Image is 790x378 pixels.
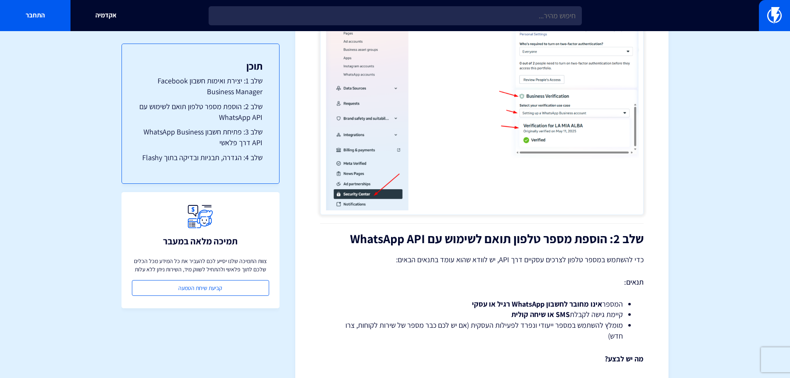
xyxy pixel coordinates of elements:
li: קיימת גישה לקבלת [341,309,623,320]
p: כדי להשתמש במספר טלפון לצרכים עסקיים דרך API, יש לוודא שהוא עומד בתנאים הבאים: [320,254,644,266]
h4: תנאים: [320,278,644,286]
input: חיפוש מהיר... [209,6,582,25]
a: קביעת שיחת הטמעה [132,280,269,296]
li: המספר [341,299,623,310]
strong: אינו מחובר לחשבון WhatsApp רגיל או עסקי [472,299,602,309]
h3: תוכן [139,61,263,71]
li: מומלץ להשתמש במספר ייעודי ונפרד לפעילות העסקית (אם יש לכם כבר מספר של שירות לקוחות, צרו חדש) [341,320,623,341]
h3: תמיכה מלאה במעבר [163,236,238,246]
strong: מה יש לבצע? [605,354,644,363]
a: שלב 1: יצירת ואימות חשבון Facebook Business Manager [139,76,263,97]
a: שלב 4: הגדרה, תבניות ובדיקה בתוך Flashy [139,152,263,163]
a: שלב 3: פתיחת חשבון WhatsApp Business API דרך פלאשי [139,127,263,148]
a: שלב 2: הוספת מספר טלפון תואם לשימוש עם WhatsApp API [139,101,263,122]
p: צוות התמיכה שלנו יסייע לכם להעביר את כל המידע מכל הכלים שלכם לתוך פלאשי ולהתחיל לשווק מיד, השירות... [132,257,269,273]
h2: שלב 2: הוספת מספר טלפון תואם לשימוש עם WhatsApp API [320,232,644,246]
strong: SMS או שיחה קולית [511,310,570,319]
